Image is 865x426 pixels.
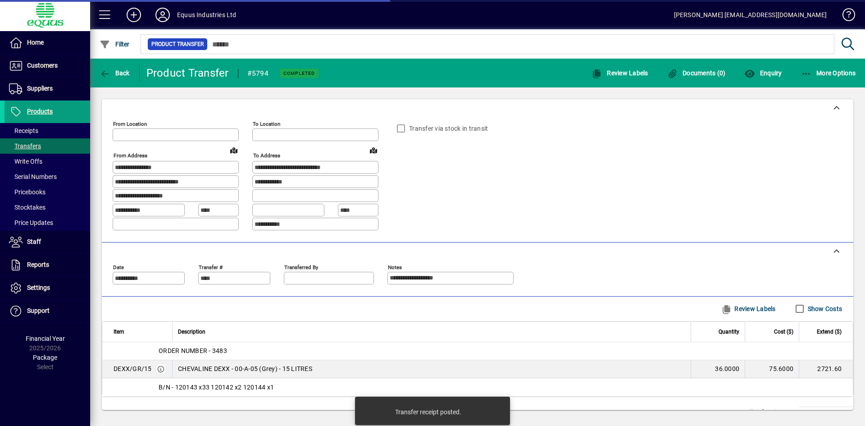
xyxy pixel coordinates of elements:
[691,360,745,378] td: 36.0000
[114,364,152,373] div: DEXX/GR/15
[5,138,90,154] a: Transfers
[9,173,57,180] span: Serial Numbers
[27,307,50,314] span: Support
[253,121,280,127] mat-label: To location
[27,39,44,46] span: Home
[718,301,779,317] button: Review Labels
[799,360,853,378] td: 2721.60
[667,69,726,77] span: Documents (0)
[9,158,42,165] span: Write Offs
[9,188,46,196] span: Pricebooks
[9,127,38,134] span: Receipts
[151,40,204,49] span: Product Transfer
[5,78,90,100] a: Suppliers
[102,346,853,355] div: ORDER NUMBER - 3483
[721,302,776,316] span: Review Labels
[97,36,132,52] button: Filter
[5,277,90,299] a: Settings
[27,108,53,115] span: Products
[148,7,177,23] button: Profile
[5,55,90,77] a: Customers
[26,335,65,342] span: Financial Year
[27,238,41,245] span: Staff
[119,7,148,23] button: Add
[5,169,90,184] a: Serial Numbers
[5,154,90,169] a: Write Offs
[90,65,140,81] app-page-header-button: Back
[665,65,728,81] button: Documents (0)
[27,284,50,291] span: Settings
[113,264,124,270] mat-label: Date
[97,65,132,81] button: Back
[592,69,648,77] span: Review Labels
[177,8,237,22] div: Equus Industries Ltd
[9,204,46,211] span: Stocktakes
[817,327,842,337] span: Extend ($)
[5,123,90,138] a: Receipts
[801,69,856,77] span: More Options
[247,66,269,81] div: #5794
[9,142,41,150] span: Transfers
[283,70,315,76] span: Completed
[719,327,739,337] span: Quantity
[5,231,90,253] a: Staff
[388,264,402,270] mat-label: Notes
[9,219,53,226] span: Price Updates
[227,143,241,157] a: View on map
[100,41,130,48] span: Filter
[799,407,853,417] td: 2721.60
[284,264,318,270] mat-label: Transferred by
[102,383,853,392] div: B/N - 120143 x33 120142 x2 120144 x1
[366,143,381,157] a: View on map
[742,65,784,81] button: Enquiry
[199,264,223,270] mat-label: Transfer #
[113,121,147,127] mat-label: From location
[5,254,90,276] a: Reports
[5,300,90,322] a: Support
[27,85,53,92] span: Suppliers
[836,2,854,31] a: Knowledge Base
[178,327,205,337] span: Description
[5,200,90,215] a: Stocktakes
[5,215,90,230] a: Price Updates
[774,327,793,337] span: Cost ($)
[745,407,799,417] td: Total cost
[100,69,130,77] span: Back
[114,327,124,337] span: Item
[33,354,57,361] span: Package
[744,69,782,77] span: Enquiry
[745,360,799,378] td: 75.6000
[5,32,90,54] a: Home
[5,184,90,200] a: Pricebooks
[589,65,651,81] button: Review Labels
[674,8,827,22] div: [PERSON_NAME] [EMAIL_ADDRESS][DOMAIN_NAME]
[146,66,229,80] div: Product Transfer
[799,65,858,81] button: More Options
[178,364,312,373] span: CHEVALINE DEXX - 00-A-05 (Grey) - 15 LITRES
[27,261,49,268] span: Reports
[806,304,842,313] label: Show Costs
[395,408,461,417] div: Transfer receipt posted.
[27,62,58,69] span: Customers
